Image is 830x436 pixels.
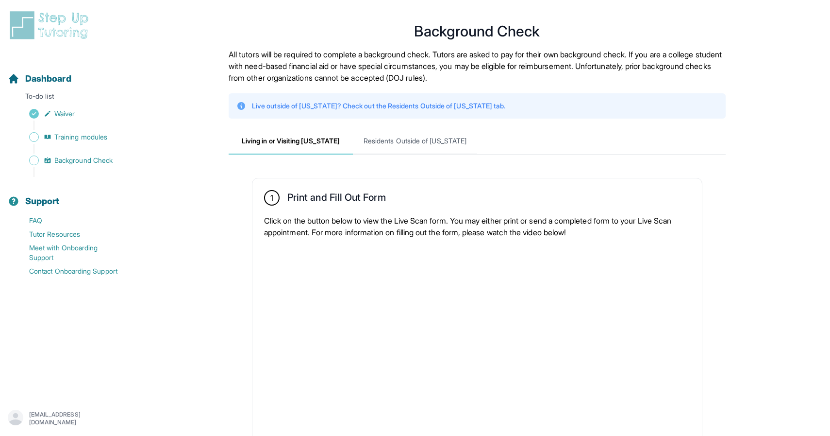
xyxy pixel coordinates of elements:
a: Meet with Onboarding Support [8,241,124,264]
p: [EMAIL_ADDRESS][DOMAIN_NAME] [29,411,116,426]
a: FAQ [8,214,124,227]
img: logo [8,10,94,41]
span: Living in or Visiting [US_STATE] [229,128,353,155]
span: 1 [270,192,273,204]
button: [EMAIL_ADDRESS][DOMAIN_NAME] [8,410,116,427]
h1: Background Check [229,25,726,37]
button: Support [4,179,120,212]
span: Training modules [54,132,107,142]
span: Waiver [54,109,75,119]
nav: Tabs [229,128,726,155]
span: Background Check [54,156,113,165]
h2: Print and Fill Out Form [287,192,386,207]
p: Click on the button below to view the Live Scan form. You may either print or send a completed fo... [264,215,690,238]
a: Training modules [8,130,124,144]
span: Dashboard [25,72,71,86]
p: To-do list [4,91,120,105]
span: Support [25,194,60,208]
p: Live outside of [US_STATE]? Check out the Residents Outside of [US_STATE] tab. [252,101,505,111]
a: Waiver [8,107,124,121]
span: Residents Outside of [US_STATE] [353,128,477,155]
a: Background Check [8,154,124,167]
p: All tutors will be required to complete a background check. Tutors are asked to pay for their own... [229,49,726,84]
button: Dashboard [4,56,120,89]
a: Tutor Resources [8,227,124,241]
a: Dashboard [8,72,71,86]
a: Contact Onboarding Support [8,264,124,278]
